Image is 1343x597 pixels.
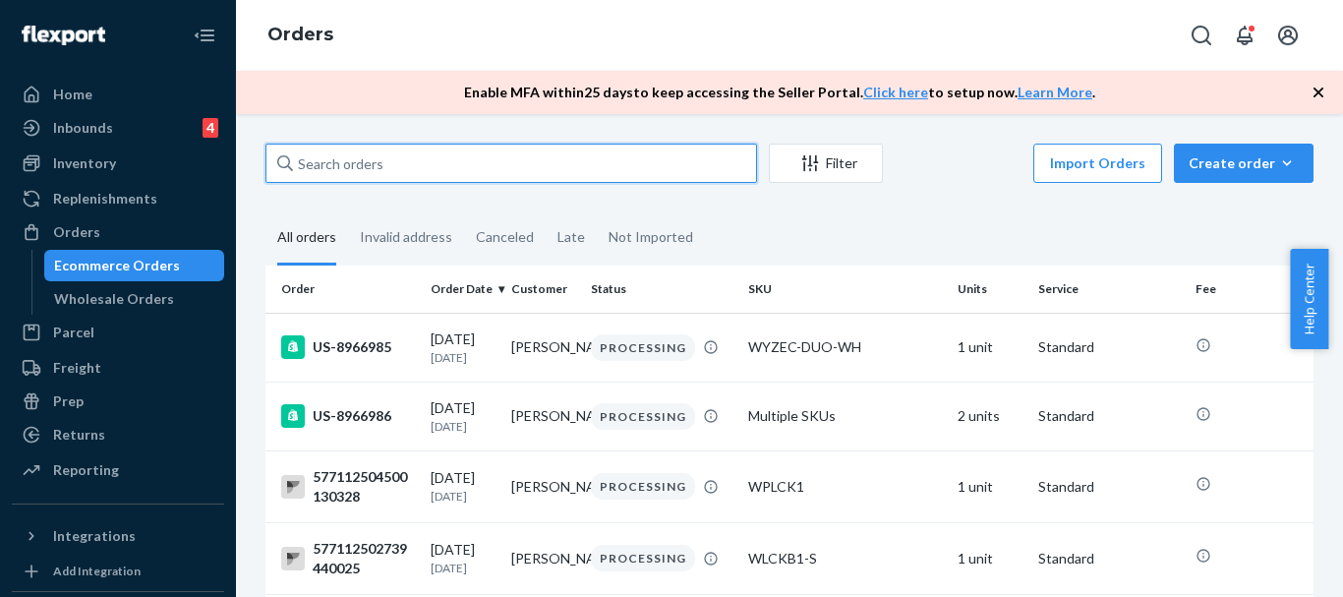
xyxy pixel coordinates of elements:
[1182,16,1221,55] button: Open Search Box
[557,211,585,263] div: Late
[53,222,100,242] div: Orders
[281,539,415,578] div: 577112502739440025
[748,477,942,497] div: WPLCK1
[12,386,224,417] a: Prep
[12,148,224,179] a: Inventory
[950,266,1030,313] th: Units
[53,323,94,342] div: Parcel
[740,382,950,450] td: Multiple SKUs
[12,112,224,144] a: Inbounds4
[431,540,496,576] div: [DATE]
[53,358,101,378] div: Freight
[53,460,119,480] div: Reporting
[748,337,942,357] div: WYZEC-DUO-WH
[1038,477,1180,497] p: Standard
[770,153,882,173] div: Filter
[748,549,942,568] div: WLCKB1-S
[281,467,415,507] div: 577112504500130328
[769,144,883,183] button: Filter
[22,26,105,45] img: Flexport logo
[265,266,423,313] th: Order
[44,250,225,281] a: Ecommerce Orders
[12,520,224,552] button: Integrations
[464,83,1095,102] p: Enable MFA within 25 days to keep accessing the Seller Portal. to setup now. .
[281,404,415,428] div: US-8966986
[431,329,496,366] div: [DATE]
[12,317,224,348] a: Parcel
[1268,16,1308,55] button: Open account menu
[583,266,740,313] th: Status
[950,450,1030,522] td: 1 unit
[950,382,1030,450] td: 2 units
[53,85,92,104] div: Home
[12,419,224,450] a: Returns
[185,16,224,55] button: Close Navigation
[281,335,415,359] div: US-8966985
[1030,266,1188,313] th: Service
[44,283,225,315] a: Wholesale Orders
[12,79,224,110] a: Home
[511,280,576,297] div: Customer
[12,454,224,486] a: Reporting
[740,266,950,313] th: SKU
[1033,144,1162,183] button: Import Orders
[12,183,224,214] a: Replenishments
[609,211,693,263] div: Not Imported
[12,352,224,384] a: Freight
[53,391,84,411] div: Prep
[591,403,695,430] div: PROCESSING
[503,522,584,594] td: [PERSON_NAME]
[503,313,584,382] td: [PERSON_NAME]
[360,211,452,263] div: Invalid address
[950,522,1030,594] td: 1 unit
[1290,249,1328,349] button: Help Center
[1038,337,1180,357] p: Standard
[53,153,116,173] div: Inventory
[53,118,113,138] div: Inbounds
[54,289,174,309] div: Wholesale Orders
[12,560,224,583] a: Add Integration
[265,144,757,183] input: Search orders
[423,266,503,313] th: Order Date
[503,450,584,522] td: [PERSON_NAME]
[1038,406,1180,426] p: Standard
[252,7,349,64] ol: breadcrumbs
[431,349,496,366] p: [DATE]
[1038,549,1180,568] p: Standard
[54,256,180,275] div: Ecommerce Orders
[1188,266,1314,313] th: Fee
[591,334,695,361] div: PROCESSING
[267,24,333,45] a: Orders
[431,418,496,435] p: [DATE]
[431,398,496,435] div: [DATE]
[431,468,496,505] div: [DATE]
[503,382,584,450] td: [PERSON_NAME]
[863,84,928,100] a: Click here
[203,118,218,138] div: 4
[1018,84,1092,100] a: Learn More
[431,560,496,576] p: [DATE]
[950,313,1030,382] td: 1 unit
[1189,153,1299,173] div: Create order
[53,563,141,579] div: Add Integration
[53,189,157,209] div: Replenishments
[431,488,496,505] p: [DATE]
[53,526,136,546] div: Integrations
[277,211,336,266] div: All orders
[591,545,695,571] div: PROCESSING
[1225,16,1264,55] button: Open notifications
[591,473,695,500] div: PROCESSING
[53,425,105,445] div: Returns
[1174,144,1314,183] button: Create order
[12,216,224,248] a: Orders
[476,211,534,263] div: Canceled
